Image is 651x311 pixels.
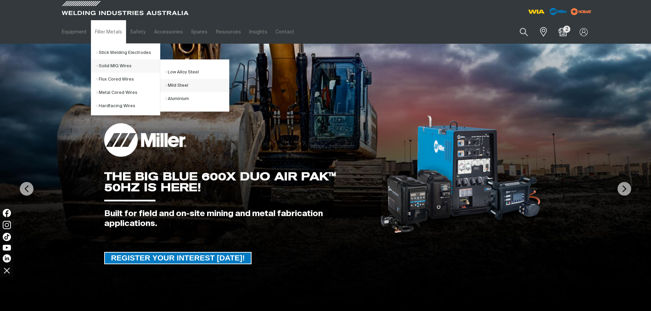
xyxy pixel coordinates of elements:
nav: Main [58,20,460,44]
input: Product name or item number... [504,24,535,40]
img: Facebook [3,209,11,217]
div: THE BIG BLUE 600X DUO AIR PAK™ 50HZ IS HERE! [104,171,369,193]
a: Solid MIG Wires [96,59,160,73]
a: Flux Cored Wires [96,73,160,86]
a: Low Alloy Steel [165,66,229,79]
a: Stick Welding Electrodes [96,46,160,59]
a: Safety [126,20,150,44]
a: Insights [245,20,271,44]
ul: Solid MIG Wires Submenu [160,59,229,112]
a: Equipment [58,20,91,44]
img: YouTube [3,245,11,251]
ul: Filler Metals Submenu [91,43,160,115]
a: Filler Metals [91,20,126,44]
img: NextArrow [618,182,631,196]
a: Accessories [150,20,187,44]
a: Resources [212,20,245,44]
a: Metal Cored Wires [96,86,160,99]
a: Spares [187,20,212,44]
a: Mild Steel [165,79,229,92]
img: hide socials [1,265,13,276]
a: Hardfacing Wires [96,99,160,113]
img: Instagram [3,221,11,229]
img: LinkedIn [3,254,11,263]
img: miller [569,6,594,17]
a: REGISTER YOUR INTEREST TODAY! [104,252,252,264]
button: Search products [512,24,535,40]
img: TikTok [3,233,11,241]
span: REGISTER YOUR INTEREST [DATE]! [105,252,251,264]
div: Built for field and on-site mining and metal fabrication applications. [104,209,369,229]
a: Contact [271,20,298,44]
img: PrevArrow [20,182,33,196]
a: Aluminium [165,92,229,105]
